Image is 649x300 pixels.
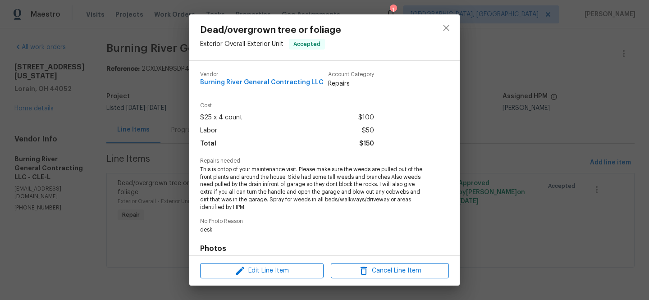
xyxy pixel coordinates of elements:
[435,17,457,39] button: close
[200,244,449,253] h4: Photos
[328,72,374,77] span: Account Category
[200,137,216,150] span: Total
[362,124,374,137] span: $50
[200,79,324,86] span: Burning River General Contracting LLC
[200,25,341,35] span: Dead/overgrown tree or foliage
[200,124,217,137] span: Labor
[200,226,424,234] span: desk
[290,40,324,49] span: Accepted
[200,111,242,124] span: $25 x 4 count
[334,265,446,277] span: Cancel Line Item
[331,263,449,279] button: Cancel Line Item
[200,263,324,279] button: Edit Line Item
[200,158,449,164] span: Repairs needed
[358,111,374,124] span: $100
[203,265,321,277] span: Edit Line Item
[200,166,424,211] span: This is ontop of your maintenance visit. Please make sure the weeds are pulled out of the front p...
[328,79,374,88] span: Repairs
[200,72,324,77] span: Vendor
[359,137,374,150] span: $150
[200,41,283,47] span: Exterior Overall - Exterior Unit
[390,5,396,14] div: 1
[200,103,374,109] span: Cost
[200,218,449,224] span: No Photo Reason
